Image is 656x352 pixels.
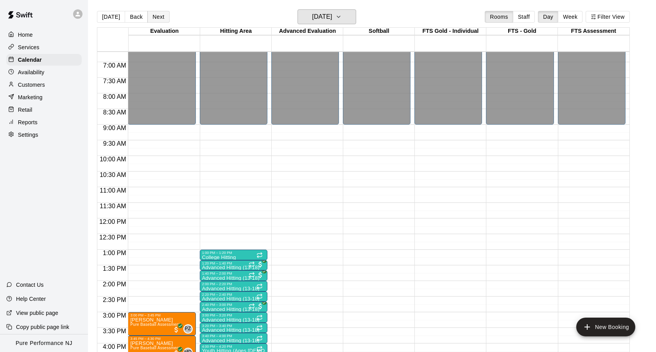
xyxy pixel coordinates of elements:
button: Day [538,11,558,23]
button: Week [558,11,583,23]
a: Services [6,41,82,53]
p: Help Center [16,295,46,303]
div: 3:00 PM – 3:45 PM: Jonathan Petersen [128,312,195,336]
button: Staff [513,11,535,23]
span: 9:00 AM [101,125,128,131]
div: 2:00 PM – 2:20 PM: Advanced Hitting (13-18) [200,281,267,291]
span: 12:30 PM [97,234,128,241]
p: Pure Performance NJ [16,339,72,347]
span: Recurring event [256,293,263,300]
span: 11:00 AM [98,187,128,194]
p: Calendar [18,56,42,64]
div: 1:00 PM – 1:20 PM: College Hitting [200,250,267,260]
button: [DATE] [298,9,356,24]
div: 1:20 PM – 1:40 PM: Advanced Hitting (13-18) [200,260,267,271]
p: Retail [18,106,32,114]
span: Recurring event [249,272,255,278]
button: Rooms [485,11,513,23]
span: Recurring event [256,314,263,321]
span: 8:00 AM [101,93,128,100]
p: Customers [18,81,45,89]
span: 1:30 PM [101,265,128,272]
div: Hitting Area [200,28,272,35]
div: 2:00 PM – 2:20 PM [202,282,265,286]
span: PZ [185,325,191,333]
a: Settings [6,129,82,141]
span: Recurring event [249,303,255,309]
span: Recurring event [256,325,263,331]
div: 2:40 PM – 3:00 PM: Advanced Hitting (13-18) [200,302,267,312]
span: 10:00 AM [98,156,128,163]
a: Customers [6,79,82,91]
div: 3:00 PM – 3:45 PM [130,313,193,317]
button: Next [147,11,169,23]
button: [DATE] [97,11,125,23]
span: Recurring event [256,283,263,289]
span: All customers have paid [256,302,264,310]
div: Softball [343,28,415,35]
p: View public page [16,309,58,317]
span: 7:30 AM [101,78,128,84]
p: Home [18,31,33,39]
span: Pete Zoccolillo [186,324,193,334]
div: 1:20 PM – 1:40 PM [202,261,265,265]
div: Retail [6,104,82,116]
div: 1:40 PM – 2:00 PM [202,272,265,275]
span: Pure Baseball Assessment [130,346,180,350]
div: FTS - Gold [486,28,558,35]
p: Marketing [18,93,43,101]
span: All customers have paid [172,326,180,334]
p: Services [18,43,39,51]
div: 3:45 PM – 4:30 PM [130,337,193,341]
a: Availability [6,66,82,78]
div: 3:40 PM – 4:00 PM [202,334,265,338]
span: 2:30 PM [101,297,128,303]
div: 3:40 PM – 4:00 PM: Advanced Hitting (13-18) [200,333,267,343]
span: Recurring event [249,261,255,268]
span: 3:30 PM [101,328,128,334]
span: Recurring event [256,335,263,341]
span: All customers have paid [256,271,264,279]
div: Advanced Evaluation [272,28,343,35]
button: add [576,318,635,336]
p: Copy public page link [16,323,69,331]
a: Home [6,29,82,41]
div: Evaluation [129,28,200,35]
p: Reports [18,118,38,126]
p: Contact Us [16,281,44,289]
span: 4:00 PM [101,343,128,350]
span: 9:30 AM [101,140,128,147]
span: Pure Baseball Assessment [130,322,180,327]
span: 2:00 PM [101,281,128,288]
div: 3:00 PM – 3:20 PM: Advanced Hitting (13-18) [200,312,267,323]
span: 11:30 AM [98,203,128,209]
span: 3:00 PM [101,312,128,319]
span: 7:00 AM [101,62,128,69]
a: Reports [6,116,82,128]
div: 3:20 PM – 3:40 PM: Advanced Hitting (13-18) [200,323,267,333]
div: FTS Gold - Individual [415,28,486,35]
div: 3:00 PM – 3:20 PM [202,313,265,317]
span: 12:00 PM [97,218,128,225]
p: Settings [18,131,38,139]
p: Availability [18,68,45,76]
span: All customers have paid [256,261,264,268]
button: Back [125,11,148,23]
span: 10:30 AM [98,172,128,178]
div: 2:20 PM – 2:40 PM: Advanced Hitting (13-18) [200,291,267,302]
div: 2:20 PM – 2:40 PM [202,293,265,297]
div: 2:40 PM – 3:00 PM [202,303,265,307]
h6: [DATE] [312,11,332,22]
div: Pete Zoccolillo [183,324,193,334]
a: Calendar [6,54,82,66]
span: Recurring event [256,252,263,258]
div: 1:40 PM – 2:00 PM: Advanced Hitting (13-18) [200,270,267,281]
a: Marketing [6,91,82,103]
